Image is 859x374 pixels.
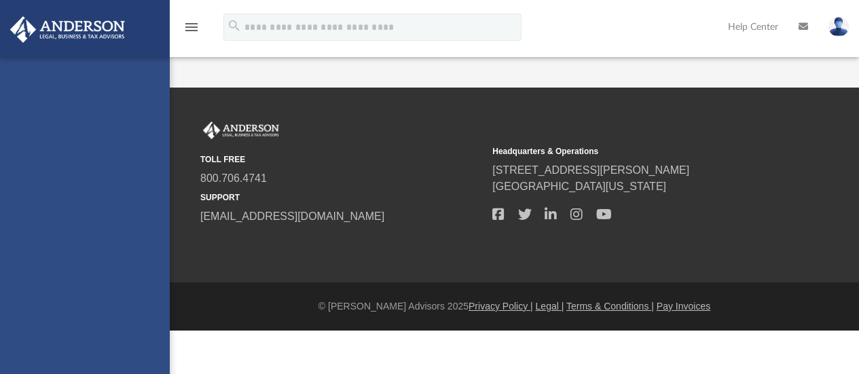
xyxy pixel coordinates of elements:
i: menu [183,19,200,35]
img: User Pic [828,17,849,37]
small: Headquarters & Operations [492,145,775,157]
a: menu [183,26,200,35]
div: © [PERSON_NAME] Advisors 2025 [170,299,859,314]
a: Pay Invoices [657,301,710,312]
a: 800.706.4741 [200,172,267,184]
img: Anderson Advisors Platinum Portal [6,16,129,43]
a: Privacy Policy | [469,301,533,312]
a: Terms & Conditions | [566,301,654,312]
a: [STREET_ADDRESS][PERSON_NAME] [492,164,689,176]
a: Legal | [536,301,564,312]
img: Anderson Advisors Platinum Portal [200,121,282,139]
i: search [227,18,242,33]
a: [GEOGRAPHIC_DATA][US_STATE] [492,181,666,192]
a: [EMAIL_ADDRESS][DOMAIN_NAME] [200,210,384,222]
small: TOLL FREE [200,153,483,166]
small: SUPPORT [200,191,483,204]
